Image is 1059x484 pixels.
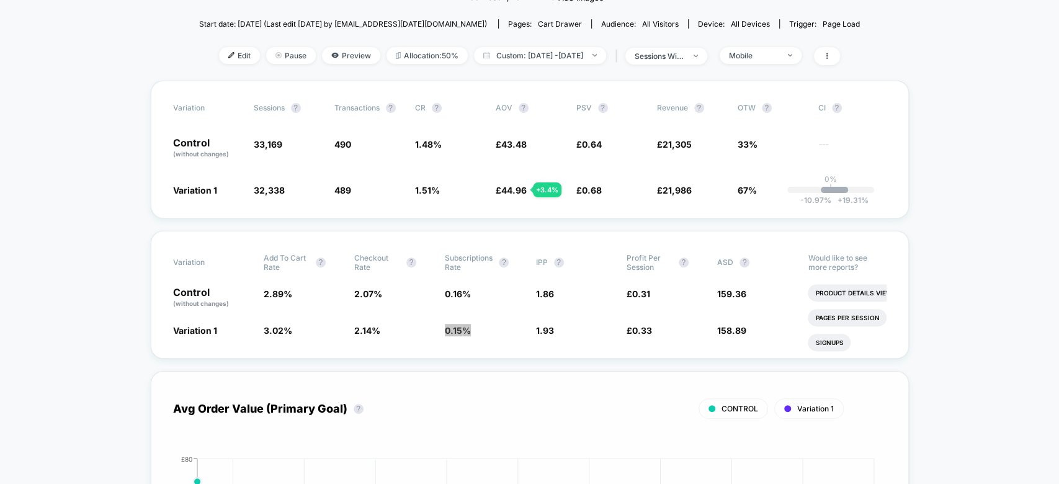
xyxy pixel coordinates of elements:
span: cart drawer [538,19,582,29]
p: 0% [824,174,837,184]
span: £ [627,325,652,336]
span: 0.15 % [445,325,471,336]
span: 67% [738,185,757,195]
span: (without changes) [173,150,229,158]
button: ? [679,258,689,267]
button: ? [316,258,326,267]
span: (without changes) [173,300,229,307]
span: 19.31 % [831,195,869,205]
span: Profit Per Session [627,253,672,272]
span: Variation 1 [797,404,834,413]
p: Would like to see more reports? [808,253,886,272]
button: ? [740,258,749,267]
span: ASD [717,258,733,267]
span: -10.97 % [800,195,831,205]
span: OTW [738,103,806,113]
img: end [592,54,597,56]
span: CI [818,103,887,113]
button: ? [291,103,301,113]
button: ? [598,103,608,113]
button: ? [554,258,564,267]
span: 0.31 [632,289,650,299]
button: ? [386,103,396,113]
button: ? [432,103,442,113]
span: Variation 1 [173,325,217,336]
img: end [788,54,792,56]
span: 1.51 % [415,185,440,195]
button: ? [499,258,509,267]
img: end [694,55,698,57]
span: 489 [334,185,351,195]
span: 21,986 [663,185,692,195]
span: 1.48 % [415,139,442,150]
span: IPP [536,258,548,267]
span: PSV [576,103,592,112]
span: £ [576,185,602,195]
button: ? [406,258,416,267]
span: + [838,195,842,205]
span: Page Load [823,19,860,29]
span: All Visitors [642,19,679,29]
div: Pages: [508,19,582,29]
button: ? [762,103,772,113]
tspan: £80 [181,455,192,462]
button: ? [354,404,364,414]
span: £ [576,139,602,150]
span: --- [818,141,887,159]
span: Variation 1 [173,185,217,195]
span: Edit [219,47,260,64]
span: Allocation: 50% [387,47,468,64]
span: 44.96 [501,185,527,195]
span: £ [627,289,650,299]
span: Variation [173,253,241,272]
span: £ [657,139,692,150]
span: 0.16 % [445,289,471,299]
span: 1.86 [536,289,554,299]
li: Pages Per Session [808,309,887,326]
span: 2.14 % [354,325,380,336]
p: | [829,184,832,193]
span: £ [496,185,527,195]
span: Add To Cart Rate [264,253,310,272]
img: rebalance [396,52,401,59]
button: ? [832,103,842,113]
span: £ [496,139,527,150]
span: 159.36 [717,289,746,299]
li: Signups [808,334,851,351]
span: 3.02 % [264,325,292,336]
span: 32,338 [254,185,285,195]
span: Custom: [DATE] - [DATE] [474,47,606,64]
div: + 3.4 % [533,182,561,197]
span: 158.89 [717,325,746,336]
span: 33,169 [254,139,282,150]
div: sessions with impression [635,52,684,61]
span: 0.64 [582,139,602,150]
div: Trigger: [789,19,860,29]
span: £ [657,185,692,195]
span: Transactions [334,103,380,112]
li: Product Details Views Rate [808,284,921,302]
span: Pause [266,47,316,64]
span: Start date: [DATE] (Last edit [DATE] by [EMAIL_ADDRESS][DATE][DOMAIN_NAME]) [199,19,487,29]
span: 43.48 [501,139,527,150]
img: edit [228,52,235,58]
span: Revenue [657,103,688,112]
span: 1.93 [536,325,554,336]
span: 2.07 % [354,289,382,299]
span: 2.89 % [264,289,292,299]
span: CONTROL [722,404,758,413]
p: Control [173,138,241,159]
div: Audience: [601,19,679,29]
span: Checkout Rate [354,253,400,272]
div: Mobile [729,51,779,60]
span: Variation [173,103,241,113]
span: Device: [688,19,779,29]
span: 0.68 [582,185,602,195]
span: Preview [322,47,380,64]
img: end [275,52,282,58]
span: 490 [334,139,351,150]
span: 33% [738,139,757,150]
button: ? [519,103,529,113]
span: all devices [731,19,770,29]
span: CR [415,103,426,112]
